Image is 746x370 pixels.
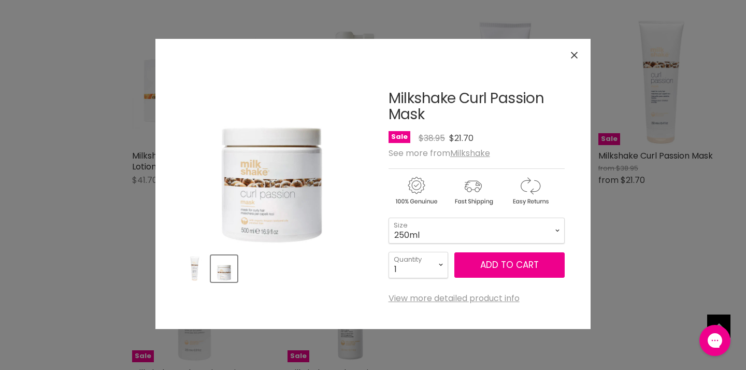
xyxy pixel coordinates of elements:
a: Milkshake [450,147,490,159]
div: Milkshake Curl Passion Mask image. Click or Scroll to Zoom. [181,65,362,245]
iframe: Gorgias live chat messenger [694,321,736,360]
span: Sale [389,131,410,143]
select: Quantity [389,252,448,278]
div: Product thumbnails [180,252,363,282]
span: See more from [389,147,490,159]
button: Close [563,44,585,66]
button: Add to cart [454,252,565,278]
span: Add to cart [480,259,539,271]
span: $21.70 [449,132,474,144]
img: genuine.gif [389,175,443,207]
img: Milkshake Curl Passion Mask [181,65,362,245]
img: Milkshake Curl Passion Mask [212,257,236,281]
img: shipping.gif [446,175,500,207]
span: $38.95 [419,132,445,144]
button: Milkshake Curl Passion Mask [181,255,208,282]
img: Milkshake Curl Passion Mask [182,257,207,281]
a: View more detailed product info [389,294,520,303]
button: Milkshake Curl Passion Mask [211,255,237,282]
a: Milkshake Curl Passion Mask [389,88,544,124]
img: returns.gif [503,175,557,207]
